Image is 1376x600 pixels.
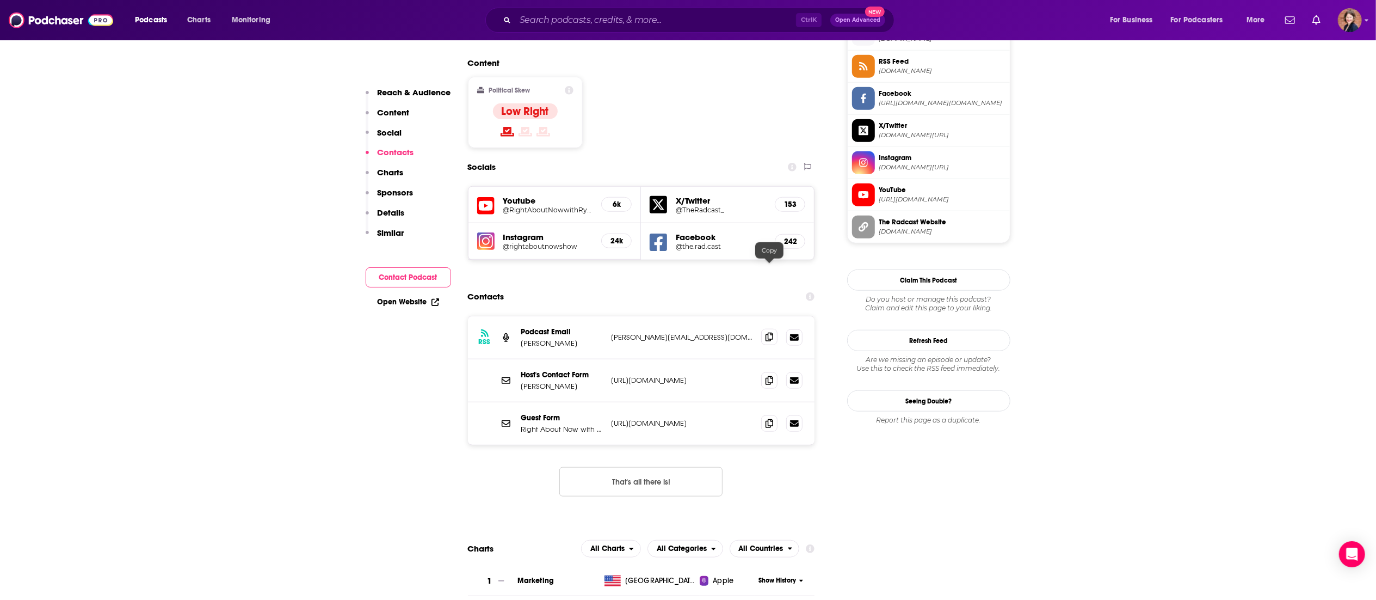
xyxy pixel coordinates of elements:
[879,89,1005,99] span: Facebook
[879,121,1005,131] span: X/Twitter
[852,55,1005,78] a: RSS Feed[DOMAIN_NAME]
[378,297,439,307] a: Open Website
[758,576,796,585] span: Show History
[852,183,1005,206] a: YouTube[URL][DOMAIN_NAME]
[713,575,733,586] span: Apple
[468,543,494,554] h2: Charts
[879,163,1005,172] span: instagram.com/rightaboutnowshow
[521,339,603,348] p: [PERSON_NAME]
[366,187,414,207] button: Sponsors
[366,147,414,167] button: Contacts
[378,87,451,97] p: Reach & Audience
[647,540,723,558] button: open menu
[612,333,753,342] p: [PERSON_NAME][EMAIL_ADDRESS][DOMAIN_NAME]
[676,242,766,250] a: @the.rad.cast
[830,14,885,27] button: Open AdvancedNew
[559,467,723,497] button: Nothing here.
[232,13,270,28] span: Monitoring
[135,13,167,28] span: Podcasts
[676,195,766,206] h5: X/Twitter
[180,11,217,29] a: Charts
[1338,8,1362,32] span: Logged in as alafair66639
[879,67,1005,75] span: rss.art19.com
[1338,8,1362,32] button: Show profile menu
[366,207,405,228] button: Details
[847,295,1010,304] span: Do you host or manage this podcast?
[503,242,593,250] a: @rightaboutnowshow
[676,206,766,214] a: @TheRadcast_
[366,267,451,287] button: Contact Podcast
[378,187,414,198] p: Sponsors
[378,147,414,157] p: Contacts
[517,576,554,585] a: Marketing
[852,151,1005,174] a: Instagram[DOMAIN_NAME][URL]
[879,185,1005,195] span: YouTube
[1338,8,1362,32] img: User Profile
[1110,13,1153,28] span: For Business
[521,382,603,391] p: [PERSON_NAME]
[503,206,593,214] a: @RightAboutNowwithRyanAlford
[852,119,1005,142] a: X/Twitter[DOMAIN_NAME][URL]
[625,575,696,586] span: United States
[879,228,1005,236] span: TheRadcast.com
[378,167,404,177] p: Charts
[647,540,723,558] h2: Categories
[581,540,641,558] button: open menu
[521,425,603,434] p: Right About Now with [PERSON_NAME]
[847,295,1010,313] div: Claim and edit this page to your liking.
[1171,13,1223,28] span: For Podcasters
[612,376,753,385] p: [URL][DOMAIN_NAME]
[784,237,796,246] h5: 242
[676,232,766,242] h5: Facebook
[879,153,1005,163] span: Instagram
[1339,541,1365,567] div: Open Intercom Messenger
[612,419,753,428] p: [URL][DOMAIN_NAME]
[468,58,806,68] h2: Content
[852,216,1005,238] a: The Radcast Website[DOMAIN_NAME]
[879,195,1005,204] span: https://www.youtube.com/@RightAboutNowwithRyanAlford
[366,87,451,107] button: Reach & Audience
[366,127,402,148] button: Social
[739,545,783,553] span: All Countries
[730,540,800,558] h2: Countries
[730,540,800,558] button: open menu
[9,10,113,30] img: Podchaser - Follow, Share and Rate Podcasts
[378,107,410,118] p: Content
[879,131,1005,139] span: twitter.com/TheRadcast_
[366,228,404,248] button: Similar
[489,87,530,94] h2: Political Skew
[366,167,404,187] button: Charts
[187,13,211,28] span: Charts
[784,200,796,209] h5: 153
[515,11,796,29] input: Search podcasts, credits, & more...
[879,57,1005,66] span: RSS Feed
[224,11,285,29] button: open menu
[847,356,1010,373] div: Are we missing an episode or update? Use this to check the RSS feed immediately.
[755,576,807,585] button: Show History
[1102,11,1167,29] button: open menu
[847,390,1010,412] a: Seeing Double?
[879,217,1005,227] span: The Radcast Website
[1281,11,1299,29] a: Show notifications dropdown
[502,105,549,118] h4: Low Right
[847,330,1010,351] button: Refresh Feed
[835,17,880,23] span: Open Advanced
[468,286,504,307] h2: Contacts
[503,195,593,206] h5: Youtube
[127,11,181,29] button: open menu
[581,540,641,558] h2: Platforms
[378,228,404,238] p: Similar
[1164,11,1239,29] button: open menu
[755,242,783,259] div: Copy
[847,416,1010,425] div: Report this page as a duplicate.
[479,338,491,346] h3: RSS
[879,99,1005,107] span: https://www.facebook.com/the.rad.cast
[521,370,603,379] p: Host's Contact Form
[521,413,603,423] p: Guest Form
[852,87,1005,110] a: Facebook[URL][DOMAIN_NAME][DOMAIN_NAME]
